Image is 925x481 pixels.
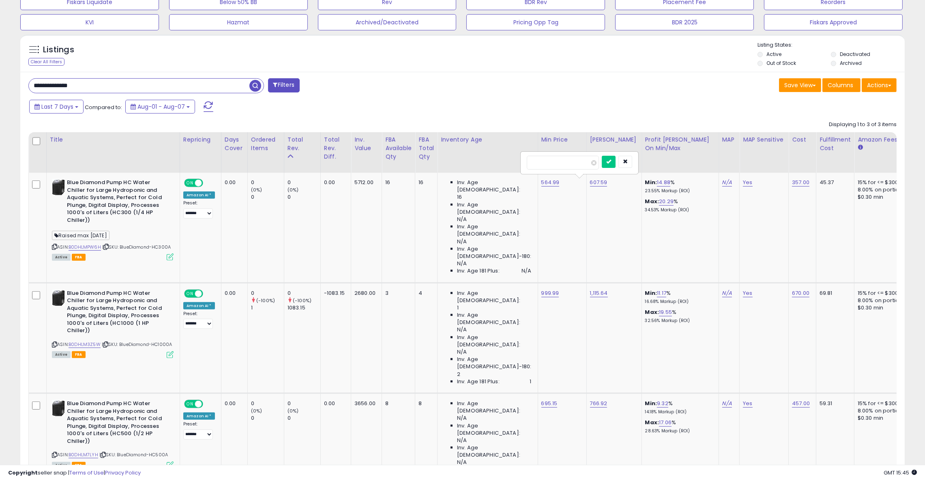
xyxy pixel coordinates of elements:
[779,78,821,92] button: Save View
[457,216,467,223] span: N/A
[137,103,185,111] span: Aug-01 - Aug-07
[858,290,925,297] div: 15% for <= $300
[466,14,605,30] button: Pricing Opp Tag
[457,290,531,304] span: Inv. Age [DEMOGRAPHIC_DATA]:
[419,400,431,407] div: 8
[457,356,531,370] span: Inv. Age [DEMOGRAPHIC_DATA]-180:
[792,178,809,187] a: 357.00
[530,378,531,385] span: 1
[541,399,558,408] a: 695.15
[288,187,299,193] small: (0%)
[884,469,917,477] span: 2025-08-15 15:45 GMT
[659,198,674,206] a: 20.29
[457,414,467,422] span: N/A
[354,135,378,152] div: Inv. value
[457,193,462,201] span: 16
[183,412,215,420] div: Amazon AI *
[52,290,174,357] div: ASIN:
[828,81,853,89] span: Columns
[792,289,809,297] a: 670.00
[645,289,657,297] b: Min:
[840,51,870,58] label: Deactivated
[251,179,284,186] div: 0
[858,400,925,407] div: 15% for <= $300
[457,311,531,326] span: Inv. Age [DEMOGRAPHIC_DATA]:
[645,299,713,305] p: 16.68% Markup (ROI)
[52,179,65,195] img: 41GVxeZISfL._SL40_.jpg
[541,135,583,144] div: Min Price
[183,311,215,329] div: Preset:
[324,400,345,407] div: 0.00
[85,103,122,111] span: Compared to:
[69,341,101,348] a: B0DHLM3Z5W
[288,193,320,201] div: 0
[324,135,348,161] div: Total Rev. Diff.
[251,187,262,193] small: (0%)
[840,60,862,67] label: Archived
[72,254,86,261] span: FBA
[522,267,531,275] span: N/A
[385,135,412,161] div: FBA Available Qty
[385,400,409,407] div: 8
[225,179,241,186] div: 0.00
[740,132,789,173] th: CSV column name: cust_attr_5_MAP Sensitive
[419,179,431,186] div: 16
[102,244,171,250] span: | SKU: BlueDiamond-HC300A
[125,100,195,114] button: Aug-01 - Aug-07
[590,135,638,144] div: [PERSON_NAME]
[645,135,715,152] div: Profit [PERSON_NAME] on Min/Max
[858,304,925,311] div: $0.30 min
[288,400,320,407] div: 0
[52,290,65,306] img: 41GVxeZISfL._SL40_.jpg
[645,290,713,305] div: %
[72,462,86,469] span: FBA
[722,135,736,144] div: MAP
[743,289,752,297] a: Yes
[52,254,71,261] span: All listings currently available for purchase on Amazon
[645,409,713,415] p: 14.18% Markup (ROI)
[457,326,467,333] span: N/A
[52,462,71,469] span: All listings currently available for purchase on Amazon
[457,238,467,245] span: N/A
[657,289,666,297] a: 11.17
[858,186,925,193] div: 8.00% on portion > $300
[457,437,467,444] span: N/A
[766,60,796,67] label: Out of Stock
[185,290,195,297] span: ON
[743,178,752,187] a: Yes
[268,78,300,92] button: Filters
[251,304,284,311] div: 1
[645,400,713,415] div: %
[758,41,905,49] p: Listing States:
[67,400,165,447] b: Blue Diamond Pump HC Water Chiller for Large Hydroponic and Aquatic Systems, Perfect for Cold Plu...
[441,135,534,144] div: Inventory Age
[202,401,215,408] span: OFF
[43,44,74,56] h5: Listings
[99,451,168,458] span: | SKU: BlueDiamond-HC500A
[185,180,195,187] span: ON
[457,459,467,466] span: N/A
[792,399,810,408] a: 457.00
[590,178,607,187] a: 607.59
[225,290,241,297] div: 0.00
[69,469,104,477] a: Terms of Use
[169,14,308,30] button: Hazmat
[354,179,376,186] div: 5712.00
[792,135,813,144] div: Cost
[541,178,560,187] a: 564.99
[185,401,195,408] span: ON
[288,304,320,311] div: 1083.15
[288,290,320,297] div: 0
[324,290,345,297] div: -1083.15
[419,135,434,161] div: FBA Total Qty
[183,302,215,309] div: Amazon AI *
[457,245,531,260] span: Inv. Age [DEMOGRAPHIC_DATA]-180:
[251,408,262,414] small: (0%)
[645,419,713,434] div: %
[820,135,851,152] div: Fulfillment Cost
[354,290,376,297] div: 2680.00
[69,451,98,458] a: B0DHLM7LYH
[28,58,64,66] div: Clear All Filters
[225,135,244,152] div: Days Cover
[645,308,659,316] b: Max:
